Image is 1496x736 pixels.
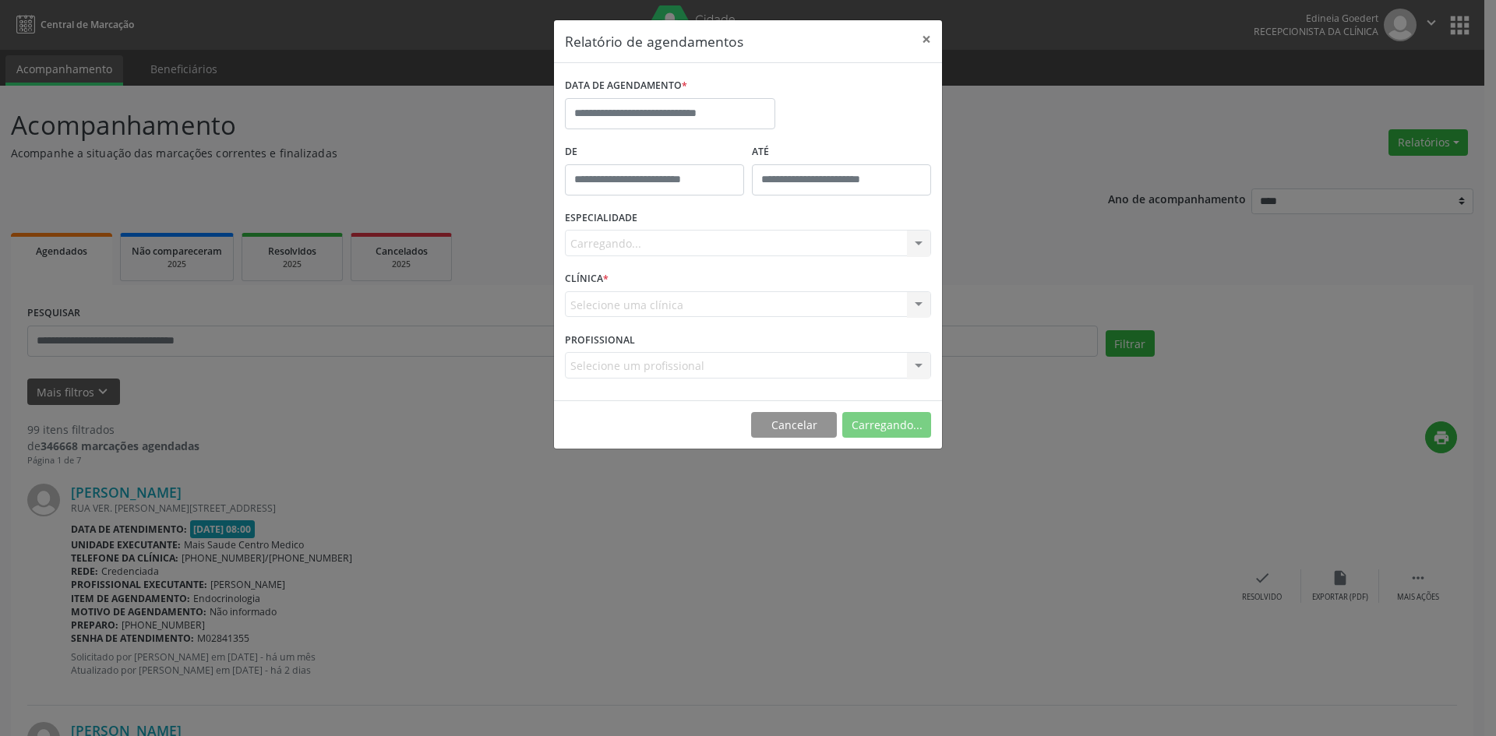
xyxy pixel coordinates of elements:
label: CLÍNICA [565,267,609,291]
button: Carregando... [842,412,931,438]
button: Cancelar [751,412,837,438]
label: DATA DE AGENDAMENTO [565,74,687,98]
label: De [565,140,744,164]
button: Close [911,20,942,58]
h5: Relatório de agendamentos [565,31,743,51]
label: ATÉ [752,140,931,164]
label: PROFISSIONAL [565,328,635,352]
label: ESPECIALIDADE [565,206,637,231]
